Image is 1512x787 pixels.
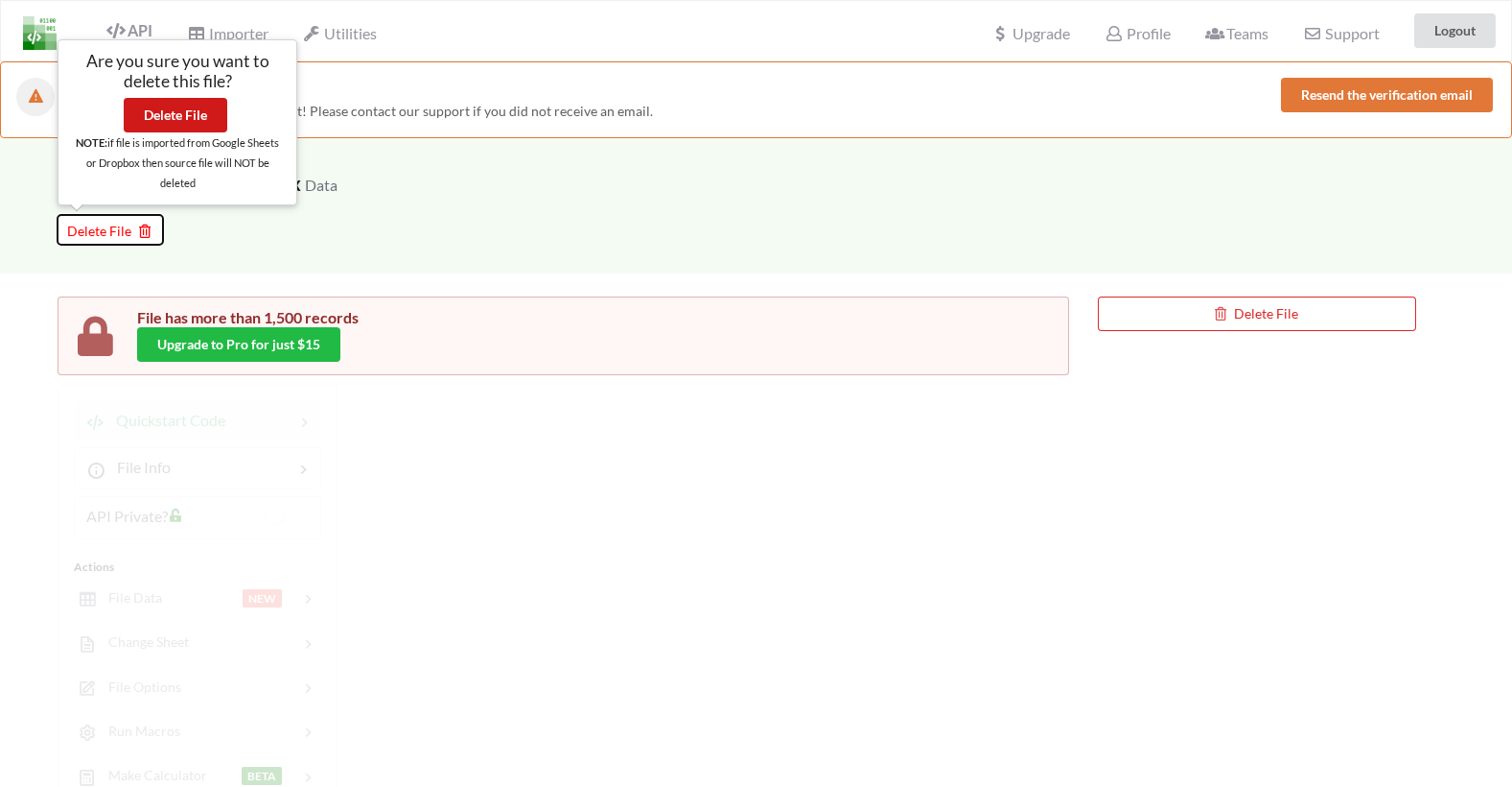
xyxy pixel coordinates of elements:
span: Delete File [67,223,153,239]
button: Resend the verification email [1281,78,1493,112]
div: File has more than 1,500 records [137,308,1049,327]
small: Data [305,176,337,194]
img: LogoIcon.png [23,16,57,50]
span: Upgrade [991,26,1070,41]
span: API [106,21,152,39]
button: Delete File [1098,297,1416,331]
span: Importer [187,24,268,42]
span: Utilities [303,24,377,42]
small: if file is imported from Google Sheets or Dropbox then source file will NOT be deleted [76,136,279,189]
span: Check your email to verify your account! Please contact our support if you did not receive an email. [64,103,653,119]
span: Support [1303,26,1379,41]
button: Logout [1414,13,1496,48]
button: Delete File [124,98,227,132]
span: Teams [1205,24,1268,42]
button: Delete File [58,215,163,245]
button: Upgrade to Pro for just $15 [137,327,340,362]
h5: Are you sure you want to delete this file? [72,51,283,91]
b: NOTE: [76,136,107,149]
span: Profile [1105,24,1170,42]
